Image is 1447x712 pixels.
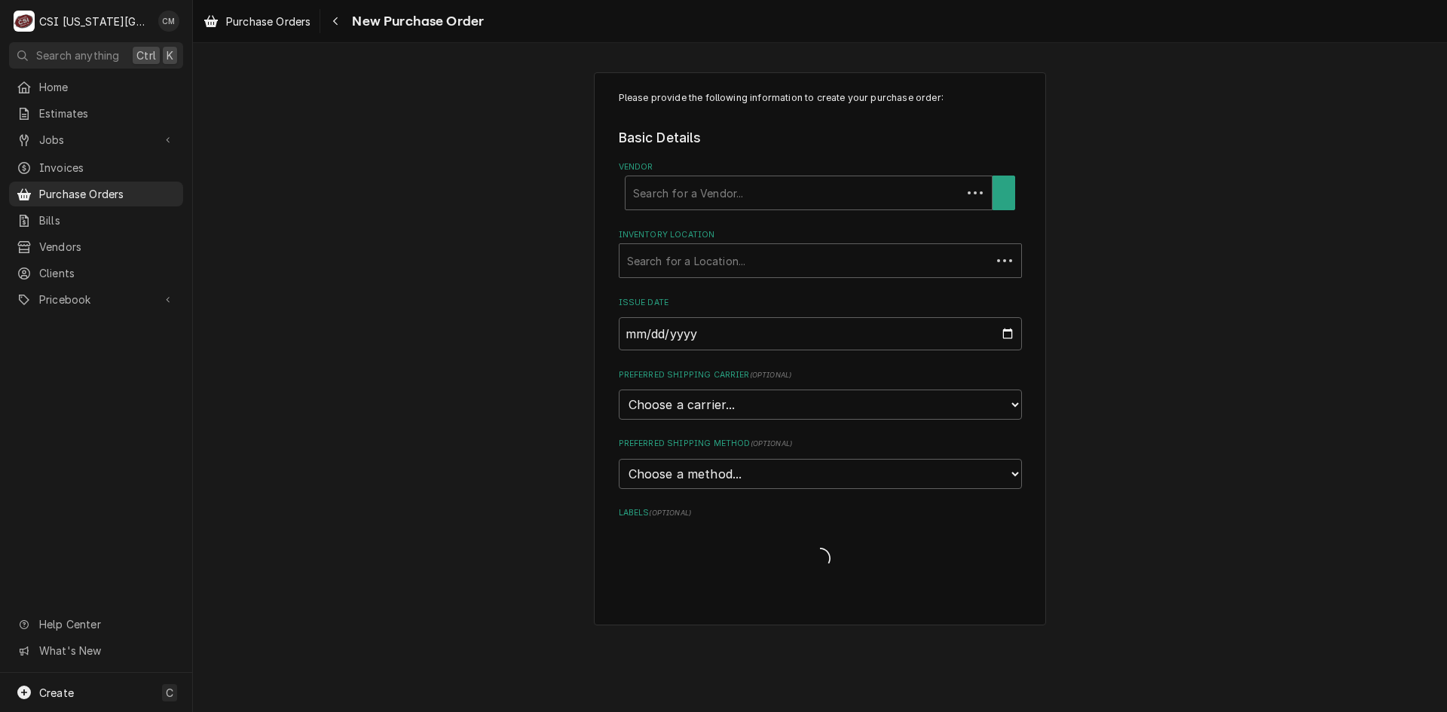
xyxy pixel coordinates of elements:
[619,229,1022,241] label: Inventory Location
[9,287,183,312] a: Go to Pricebook
[39,79,176,95] span: Home
[619,161,1022,210] div: Vendor
[619,297,1022,350] div: Issue Date
[39,616,174,632] span: Help Center
[39,14,150,29] div: CSI [US_STATE][GEOGRAPHIC_DATA]
[9,101,183,126] a: Estimates
[619,369,1022,381] label: Preferred Shipping Carrier
[39,105,176,121] span: Estimates
[619,161,1022,173] label: Vendor
[39,686,74,699] span: Create
[9,75,183,99] a: Home
[9,638,183,663] a: Go to What's New
[226,14,311,29] span: Purchase Orders
[619,438,1022,450] label: Preferred Shipping Method
[9,612,183,637] a: Go to Help Center
[619,91,1022,105] p: Please provide the following information to create your purchase order:
[39,292,153,307] span: Pricebook
[136,47,156,63] span: Ctrl
[993,176,1015,210] button: Create New Vendor
[158,11,179,32] div: Chancellor Morris's Avatar
[619,297,1022,309] label: Issue Date
[9,208,183,233] a: Bills
[619,317,1022,350] input: yyyy-mm-dd
[9,261,183,286] a: Clients
[619,128,1022,148] legend: Basic Details
[158,11,179,32] div: CM
[39,132,153,148] span: Jobs
[36,47,119,63] span: Search anything
[9,127,183,152] a: Go to Jobs
[619,507,1022,519] label: Labels
[347,11,484,32] span: New Purchase Order
[167,47,173,63] span: K
[39,212,176,228] span: Bills
[166,685,173,701] span: C
[619,91,1022,575] div: Purchase Order Create/Update Form
[39,160,176,176] span: Invoices
[751,439,793,448] span: ( optional )
[619,507,1022,574] div: Labels
[750,371,792,379] span: ( optional )
[9,234,183,259] a: Vendors
[14,11,35,32] div: CSI Kansas City's Avatar
[809,543,831,575] span: Loading...
[39,239,176,255] span: Vendors
[39,186,176,202] span: Purchase Orders
[197,9,317,34] a: Purchase Orders
[323,9,347,33] button: Navigate back
[39,643,174,659] span: What's New
[619,369,1022,420] div: Preferred Shipping Carrier
[14,11,35,32] div: C
[9,155,183,180] a: Invoices
[649,509,691,517] span: ( optional )
[594,72,1046,626] div: Purchase Order Create/Update
[9,182,183,206] a: Purchase Orders
[39,265,176,281] span: Clients
[619,438,1022,488] div: Preferred Shipping Method
[9,42,183,69] button: Search anythingCtrlK
[619,229,1022,278] div: Inventory Location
